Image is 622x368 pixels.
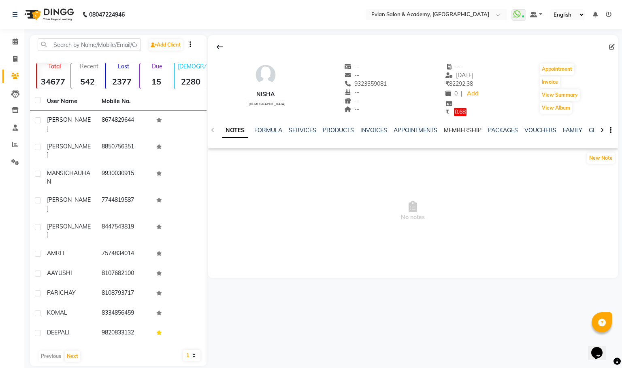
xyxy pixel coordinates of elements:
a: SERVICES [289,127,316,134]
td: 8107682100 [97,264,151,284]
img: avatar [253,63,278,87]
span: AAYUSHI [47,269,72,277]
a: APPOINTMENTS [394,127,437,134]
p: Lost [109,63,138,70]
span: [DEMOGRAPHIC_DATA] [249,102,285,106]
span: -- [344,97,360,104]
p: Recent [75,63,103,70]
span: PARICHAY [47,289,76,296]
span: ₹ [445,108,449,116]
td: 8108793717 [97,284,151,304]
span: -- [344,106,360,113]
a: GIFTCARDS [589,127,620,134]
span: -- [344,89,360,96]
a: PACKAGES [488,127,518,134]
strong: 15 [140,76,172,87]
button: Appointment [540,63,574,75]
td: 8447543819 [97,218,151,244]
strong: 2377 [106,76,138,87]
td: 7744819587 [97,191,151,218]
span: [PERSON_NAME] [47,116,91,132]
strong: 34677 [37,76,69,87]
span: DEEPALI [47,329,70,336]
div: NISHA [245,90,285,99]
span: MANSI [47,169,65,177]
th: Mobile No. [97,92,151,111]
span: AMRIT [47,250,65,257]
span: -- [445,63,461,70]
img: logo [21,3,76,26]
input: Search by Name/Mobile/Email/Code [38,38,141,51]
td: 9820833132 [97,324,151,343]
td: 8850756351 [97,137,151,164]
span: ₹ [445,80,449,87]
button: Next [65,351,80,362]
a: PRODUCTS [323,127,354,134]
button: View Summary [540,89,580,101]
p: [DEMOGRAPHIC_DATA] [178,63,207,70]
span: 0.68 [454,108,466,116]
span: 0 [445,90,458,97]
span: 82292.38 [445,80,473,87]
span: -- [344,72,360,79]
button: Invoice [540,76,560,88]
button: New Note [587,152,615,164]
span: 9323359081 [344,80,387,87]
a: MEMBERSHIP [444,127,481,134]
strong: 2280 [175,76,207,87]
td: 9930030915 [97,164,151,191]
b: 08047224946 [89,3,125,26]
a: Add Client [149,39,183,51]
button: View Album [540,102,572,114]
span: | [461,89,462,98]
strong: 542 [71,76,103,87]
td: 8334856459 [97,304,151,324]
th: User Name [42,92,97,111]
td: 8674829644 [97,111,151,137]
iframe: chat widget [588,336,614,360]
p: Due [142,63,172,70]
span: [DATE] [445,72,473,79]
a: VOUCHERS [524,127,556,134]
span: [PERSON_NAME] [47,143,91,159]
td: 7574834014 [97,244,151,264]
span: [PERSON_NAME] [47,223,91,239]
a: FAMILY [563,127,582,134]
p: Total [40,63,69,70]
div: Back to Client [211,39,228,55]
a: INVOICES [360,127,387,134]
span: No notes [208,171,618,252]
span: -- [344,63,360,70]
a: FORMULA [254,127,282,134]
a: NOTES [222,123,248,138]
span: CHAUHAN [47,169,90,185]
span: KOMAL [47,309,67,316]
a: Add [466,88,480,99]
span: [PERSON_NAME] [47,196,91,212]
